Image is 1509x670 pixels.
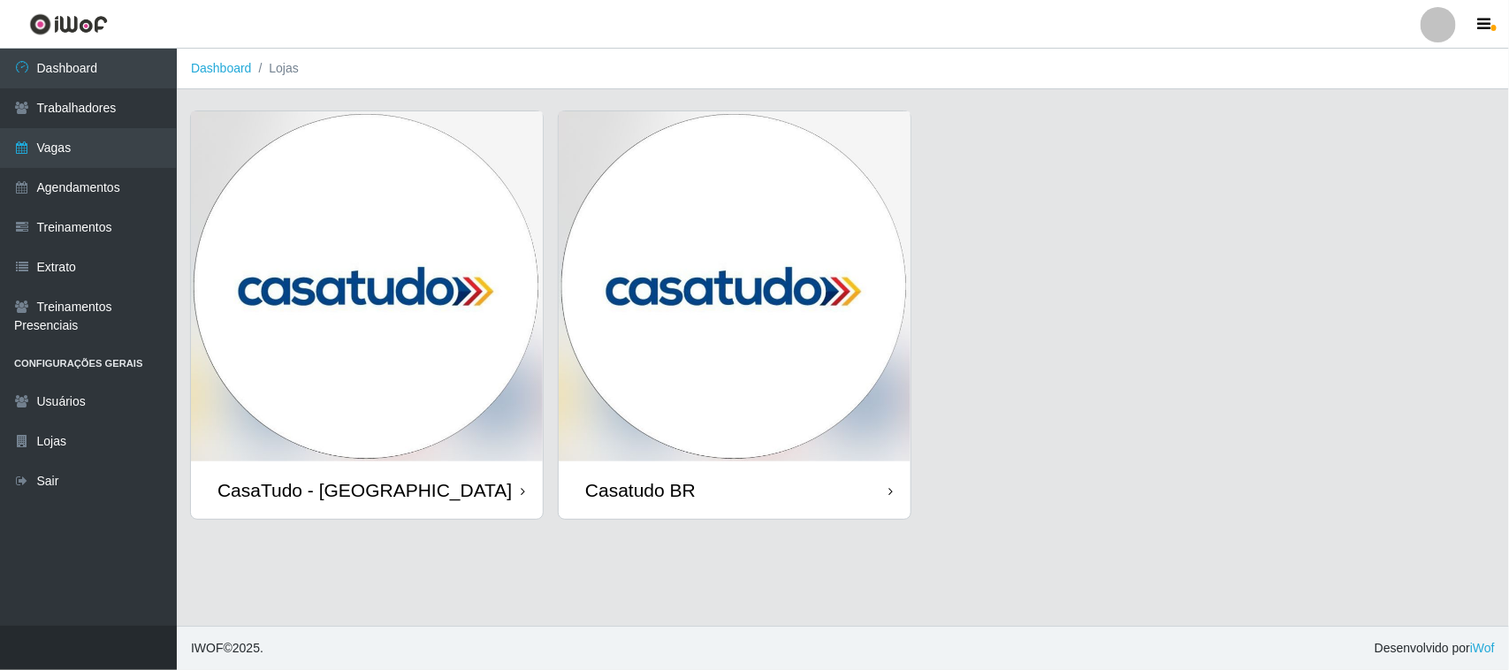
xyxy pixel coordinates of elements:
[191,61,252,75] a: Dashboard
[191,639,263,658] span: © 2025 .
[217,479,512,501] div: CasaTudo - [GEOGRAPHIC_DATA]
[585,479,696,501] div: Casatudo BR
[559,111,911,461] img: cardImg
[559,111,911,519] a: Casatudo BR
[177,49,1509,89] nav: breadcrumb
[191,111,543,461] img: cardImg
[1470,641,1495,655] a: iWof
[191,641,224,655] span: IWOF
[29,13,108,35] img: CoreUI Logo
[1375,639,1495,658] span: Desenvolvido por
[252,59,299,78] li: Lojas
[191,111,543,519] a: CasaTudo - [GEOGRAPHIC_DATA]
